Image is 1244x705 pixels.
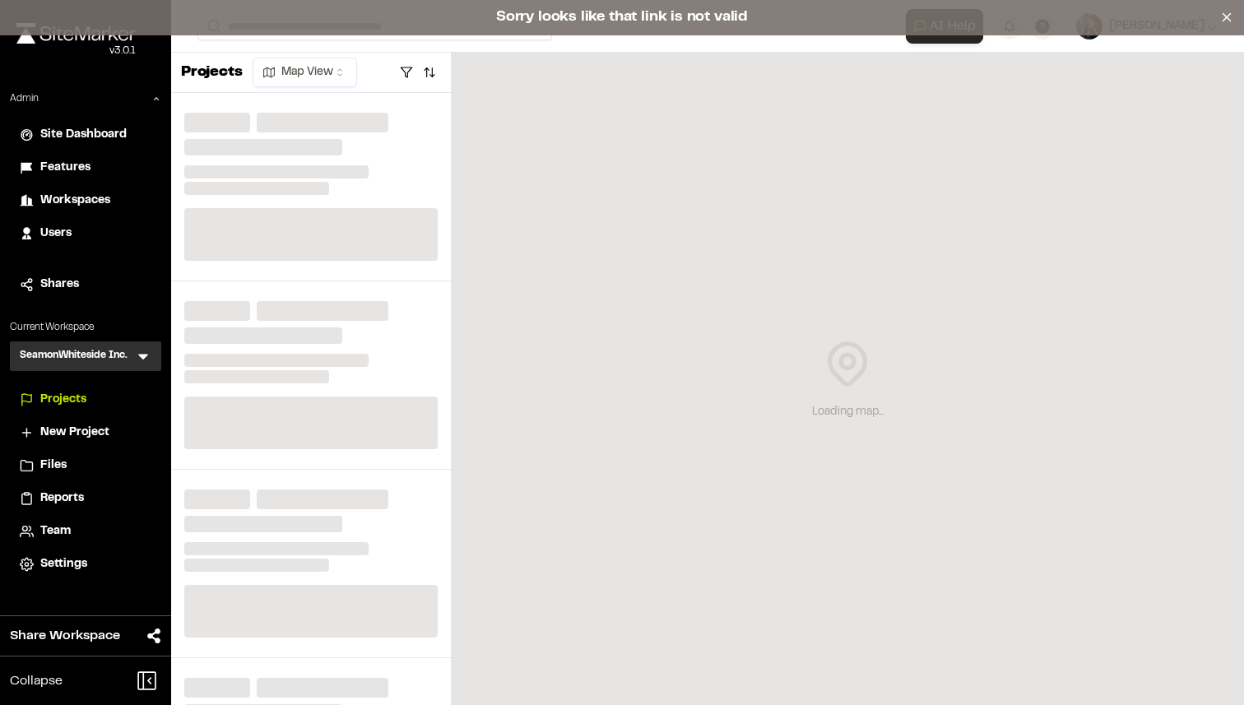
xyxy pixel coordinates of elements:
div: Loading map... [812,403,884,421]
a: Shares [20,276,151,294]
a: Files [20,457,151,475]
span: Features [40,159,91,177]
span: Collapse [10,671,63,691]
a: New Project [20,424,151,442]
span: New Project [40,424,109,442]
a: Site Dashboard [20,126,151,144]
span: Files [40,457,67,475]
a: Users [20,225,151,243]
span: Site Dashboard [40,126,127,144]
a: Workspaces [20,192,151,210]
h3: SeamonWhiteside Inc. [20,348,128,364]
a: Projects [20,391,151,409]
span: Share Workspace [10,626,120,646]
span: Shares [40,276,79,294]
span: Projects [40,391,86,409]
span: Users [40,225,72,243]
div: Oh geez...please don't... [16,44,136,58]
a: Team [20,522,151,540]
span: Team [40,522,71,540]
p: Projects [181,62,243,84]
a: Features [20,159,151,177]
p: Current Workspace [10,320,161,335]
span: Reports [40,489,84,508]
p: Admin [10,91,39,106]
a: Reports [20,489,151,508]
a: Settings [20,555,151,573]
span: Workspaces [40,192,110,210]
span: Settings [40,555,87,573]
